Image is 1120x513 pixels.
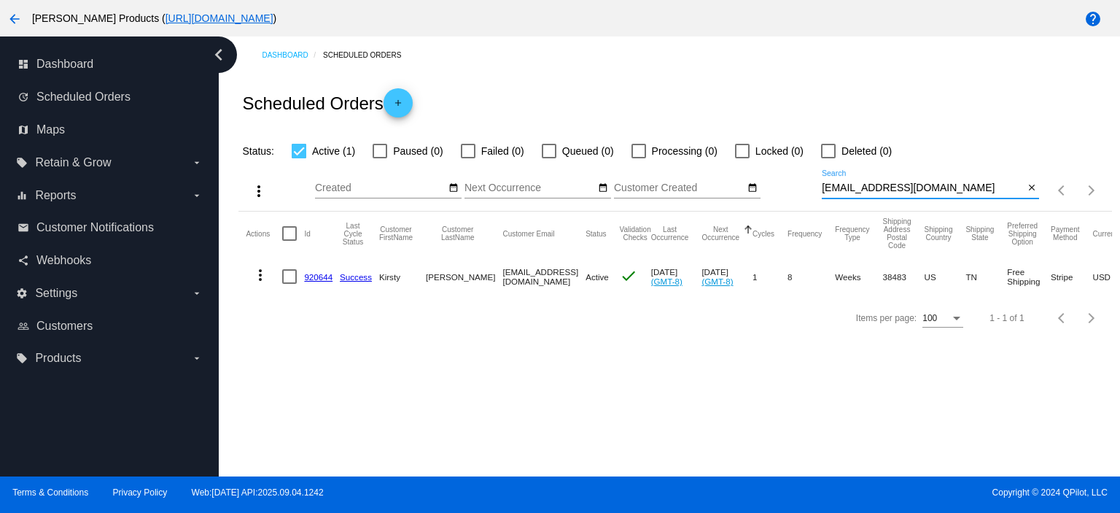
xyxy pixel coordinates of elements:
[747,182,758,194] mat-icon: date_range
[598,182,608,194] mat-icon: date_range
[192,487,324,498] a: Web:[DATE] API:2025.09.04.1242
[586,272,609,282] span: Active
[191,157,203,169] i: arrow_drop_down
[426,225,489,242] button: Change sorting for CustomerLastName
[36,123,65,136] span: Maps
[922,314,963,324] mat-select: Items per page:
[191,352,203,364] i: arrow_drop_down
[36,90,131,104] span: Scheduled Orders
[787,229,822,238] button: Change sorting for Frequency
[17,255,29,266] i: share
[651,255,702,298] mat-cell: [DATE]
[652,142,717,160] span: Processing (0)
[922,313,937,323] span: 100
[304,272,332,282] a: 920644
[835,225,869,242] button: Change sorting for FrequencyType
[252,266,269,284] mat-icon: more_vert
[1048,304,1077,333] button: Previous page
[502,255,586,298] mat-cell: [EMAIL_ADDRESS][DOMAIN_NAME]
[304,229,310,238] button: Change sorting for Id
[1077,304,1106,333] button: Next page
[426,255,502,298] mat-cell: [PERSON_NAME]
[312,142,355,160] span: Active (1)
[35,156,111,169] span: Retain & Grow
[481,142,524,160] span: Failed (0)
[35,189,76,202] span: Reports
[856,313,917,323] div: Items per page:
[36,58,93,71] span: Dashboard
[925,225,953,242] button: Change sorting for ShippingCountry
[701,225,739,242] button: Change sorting for NextOccurrenceUtc
[340,222,366,246] button: Change sorting for LastProcessingCycleId
[752,229,774,238] button: Change sorting for Cycles
[36,320,93,333] span: Customers
[1051,225,1079,242] button: Change sorting for PaymentMethod.Type
[207,43,230,66] i: chevron_left
[752,255,787,298] mat-cell: 1
[17,58,29,70] i: dashboard
[620,267,637,285] mat-icon: check
[1077,176,1106,205] button: Next page
[651,277,682,286] a: (GMT-8)
[841,142,892,160] span: Deleted (0)
[340,272,372,282] a: Success
[586,229,606,238] button: Change sorting for Status
[701,277,733,286] a: (GMT-8)
[6,10,23,28] mat-icon: arrow_back
[393,142,443,160] span: Paused (0)
[379,255,426,298] mat-cell: Kirsty
[965,225,994,242] button: Change sorting for ShippingState
[36,254,91,267] span: Webhooks
[17,53,203,76] a: dashboard Dashboard
[787,255,835,298] mat-cell: 8
[315,182,446,194] input: Created
[620,212,651,255] mat-header-cell: Validation Checks
[262,44,323,66] a: Dashboard
[614,182,745,194] input: Customer Created
[17,118,203,142] a: map Maps
[17,249,203,272] a: share Webhooks
[925,255,966,298] mat-cell: US
[17,320,29,332] i: people_outline
[883,255,925,298] mat-cell: 38483
[32,12,276,24] span: [PERSON_NAME] Products ( )
[835,255,882,298] mat-cell: Weeks
[464,182,596,194] input: Next Occurrence
[1007,255,1051,298] mat-cell: Free Shipping
[12,487,88,498] a: Terms & Conditions
[1048,176,1077,205] button: Previous page
[389,98,407,115] mat-icon: add
[17,85,203,109] a: update Scheduled Orders
[191,190,203,201] i: arrow_drop_down
[1007,222,1038,246] button: Change sorting for PreferredShippingOption
[1084,10,1102,28] mat-icon: help
[883,217,911,250] button: Change sorting for ShippingPostcode
[1051,255,1092,298] mat-cell: Stripe
[113,487,168,498] a: Privacy Policy
[17,222,29,234] i: email
[36,221,154,234] span: Customer Notifications
[16,190,28,201] i: equalizer
[323,44,414,66] a: Scheduled Orders
[242,88,412,117] h2: Scheduled Orders
[989,313,1024,323] div: 1 - 1 of 1
[755,142,804,160] span: Locked (0)
[17,216,203,239] a: email Customer Notifications
[16,157,28,169] i: local_offer
[701,255,752,298] mat-cell: [DATE]
[35,287,77,300] span: Settings
[572,487,1108,498] span: Copyright © 2024 QPilot, LLC
[1027,182,1037,194] mat-icon: close
[562,142,614,160] span: Queued (0)
[17,91,29,103] i: update
[965,255,1007,298] mat-cell: TN
[651,225,689,242] button: Change sorting for LastOccurrenceUtc
[191,288,203,299] i: arrow_drop_down
[822,182,1024,194] input: Search
[250,182,268,200] mat-icon: more_vert
[35,352,81,365] span: Products
[16,352,28,364] i: local_offer
[17,124,29,136] i: map
[242,145,274,157] span: Status:
[448,182,459,194] mat-icon: date_range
